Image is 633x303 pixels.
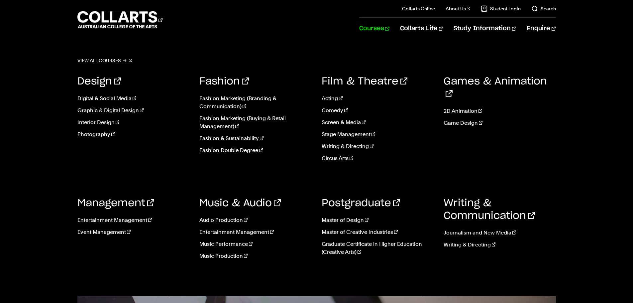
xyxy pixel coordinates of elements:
a: Study Information [454,18,516,40]
a: Screen & Media [322,118,434,126]
a: Design [77,76,121,86]
a: Master of Design [322,216,434,224]
a: Fashion & Sustainability [199,134,312,142]
a: Audio Production [199,216,312,224]
a: Photography [77,130,190,138]
a: Journalism and New Media [444,229,556,237]
a: Fashion Marketing (Buying & Retail Management) [199,114,312,130]
a: Management [77,198,154,208]
a: Postgraduate [322,198,400,208]
a: Master of Creative Industries [322,228,434,236]
a: Music & Audio [199,198,281,208]
a: Music Performance [199,240,312,248]
a: Collarts Online [402,5,435,12]
a: Entertainment Management [199,228,312,236]
a: Courses [359,18,389,40]
a: Stage Management [322,130,434,138]
a: Film & Theatre [322,76,407,86]
a: Writing & Directing [444,241,556,249]
a: About Us [446,5,470,12]
a: Circus Arts [322,154,434,162]
a: Music Production [199,252,312,260]
a: Fashion Marketing (Branding & Communication) [199,94,312,110]
a: View all courses [77,56,133,65]
a: Writing & Directing [322,142,434,150]
a: Fashion [199,76,249,86]
a: Graphic & Digital Design [77,106,190,114]
a: Student Login [481,5,521,12]
a: Games & Animation [444,76,547,99]
a: Graduate Certificate in Higher Education (Creative Arts) [322,240,434,256]
a: Event Management [77,228,190,236]
a: Digital & Social Media [77,94,190,102]
a: Entertainment Management [77,216,190,224]
a: Interior Design [77,118,190,126]
div: Go to homepage [77,10,162,29]
a: Enquire [527,18,556,40]
a: Acting [322,94,434,102]
a: 2D Animation [444,107,556,115]
a: Game Design [444,119,556,127]
a: Search [531,5,556,12]
a: Comedy [322,106,434,114]
a: Fashion Double Degree [199,146,312,154]
a: Collarts Life [400,18,443,40]
a: Writing & Communication [444,198,535,221]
